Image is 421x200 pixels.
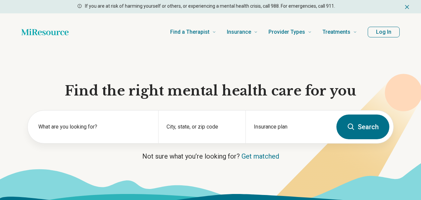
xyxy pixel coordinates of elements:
[336,115,389,139] button: Search
[241,152,279,160] a: Get matched
[170,27,210,37] span: Find a Therapist
[38,123,150,131] label: What are you looking for?
[170,19,216,45] a: Find a Therapist
[268,19,312,45] a: Provider Types
[368,27,400,37] button: Log In
[27,82,394,99] h1: Find the right mental health care for you
[227,19,258,45] a: Insurance
[322,19,357,45] a: Treatments
[227,27,251,37] span: Insurance
[322,27,350,37] span: Treatments
[268,27,305,37] span: Provider Types
[21,25,69,39] a: Home page
[85,3,335,10] p: If you are at risk of harming yourself or others, or experiencing a mental health crisis, call 98...
[404,3,410,11] button: Dismiss
[27,152,394,161] p: Not sure what you’re looking for?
